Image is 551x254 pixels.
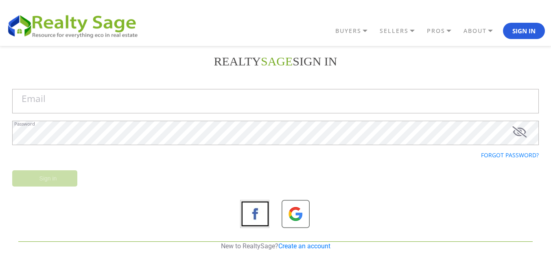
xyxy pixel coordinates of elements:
[378,24,425,38] a: SELLERS
[503,23,545,39] button: Sign In
[481,151,539,159] a: Forgot password?
[278,242,330,250] a: Create an account
[333,24,378,38] a: BUYERS
[461,24,503,38] a: ABOUT
[14,122,35,126] label: Password
[18,242,533,251] p: New to RealtySage?
[261,54,293,68] font: SAGE
[22,94,46,104] label: Email
[425,24,461,38] a: PROS
[12,54,539,69] h2: REALTY Sign in
[6,12,144,39] img: REALTY SAGE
